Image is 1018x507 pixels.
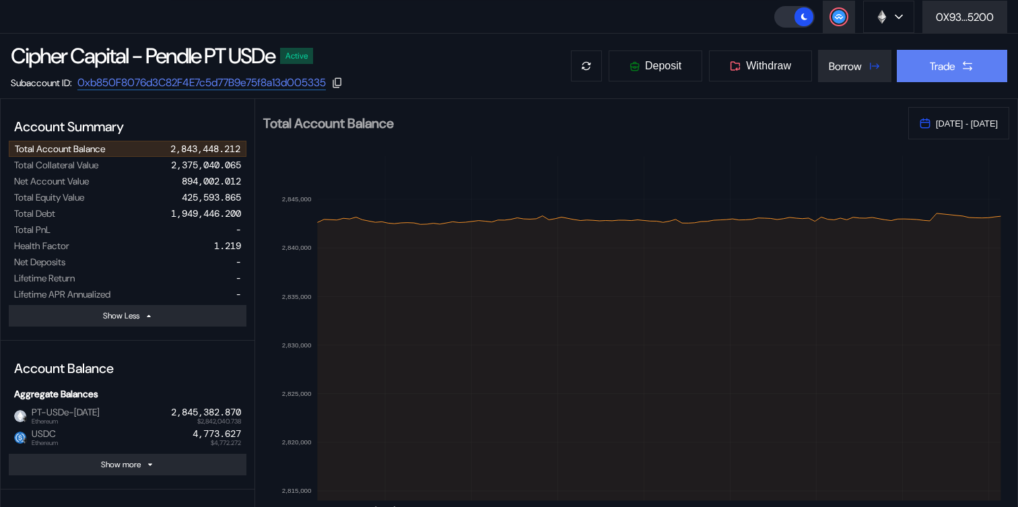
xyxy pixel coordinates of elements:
div: - [236,224,241,236]
div: Subaccount ID: [11,77,72,89]
div: Show Less [103,310,139,321]
div: 894,002.012 [182,175,241,187]
h2: Total Account Balance [263,116,897,130]
div: Show more [101,459,141,470]
span: Withdraw [746,60,791,72]
button: Deposit [608,50,703,82]
div: Lifetime Return [14,272,75,284]
button: chain logo [863,1,914,33]
img: chain logo [875,9,889,24]
text: 2,815,000 [282,487,312,494]
span: USDC [26,428,58,446]
div: 2,843,448.212 [170,143,240,155]
button: Show more [9,454,246,475]
div: 1,949,446.200 [171,207,241,219]
img: empty-token.png [14,410,26,422]
div: 0X93...5200 [936,10,994,24]
text: 2,825,000 [282,390,312,397]
div: 4,773.627 [193,428,241,440]
img: svg+xml,%3c [22,415,28,422]
div: Lifetime APR Annualized [14,288,110,300]
button: Withdraw [708,50,813,82]
div: Account Balance [9,354,246,382]
div: Total Collateral Value [14,159,98,171]
div: - [236,272,241,284]
div: 2,375,040.065 [171,159,241,171]
span: $2,842,040.738 [197,418,241,425]
a: 0xb850F8076d3C82F4E7c5d77B9e75f8a13d005335 [77,75,326,90]
div: Total Debt [14,207,55,219]
text: 2,835,000 [282,293,312,300]
div: Total Equity Value [14,191,84,203]
img: svg+xml,%3c [22,437,28,444]
button: [DATE] - [DATE] [908,107,1009,139]
div: Borrow [829,59,862,73]
div: 425,593.865 [182,191,241,203]
span: Ethereum [32,418,100,425]
div: Active [285,51,308,61]
div: Total PnL [14,224,50,236]
text: 2,840,000 [282,244,312,251]
div: Net Account Value [14,175,89,187]
text: 2,820,000 [282,438,312,446]
div: - [236,256,241,268]
button: 0X93...5200 [922,1,1007,33]
span: Deposit [645,60,681,72]
div: Aggregate Balances [9,382,246,405]
div: Health Factor [14,240,69,252]
img: usdc.png [14,432,26,444]
span: Ethereum [32,440,58,446]
div: Net Deposits [14,256,65,268]
button: Trade [897,50,1007,82]
div: Cipher Capital - Pendle PT USDe [11,42,275,70]
div: 2,845,382.870 [171,407,241,418]
div: Trade [930,59,955,73]
button: Show Less [9,305,246,327]
div: Account Summary [9,112,246,141]
div: 1.219 [214,240,241,252]
div: Total Account Balance [15,143,105,155]
text: 2,845,000 [282,195,312,203]
span: $4,772.272 [211,440,241,446]
text: 2,830,000 [282,341,312,349]
button: Borrow [818,50,891,82]
span: [DATE] - [DATE] [936,119,998,129]
span: PT-USDe-[DATE] [26,407,100,424]
div: - [236,288,241,300]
